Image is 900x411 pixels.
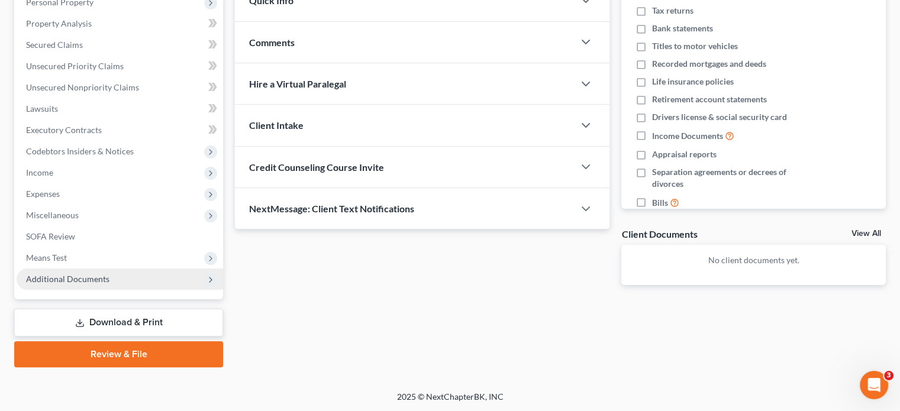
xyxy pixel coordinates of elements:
span: Executory Contracts [26,125,102,135]
span: Property Analysis [26,18,92,28]
a: Executory Contracts [17,119,223,141]
span: Life insurance policies [652,76,734,88]
a: Unsecured Priority Claims [17,56,223,77]
span: Lawsuits [26,103,58,114]
a: Lawsuits [17,98,223,119]
span: Bills [652,197,668,209]
a: Property Analysis [17,13,223,34]
span: Secured Claims [26,40,83,50]
a: Review & File [14,341,223,367]
a: View All [851,229,881,238]
span: Hire a Virtual Paralegal [249,78,346,89]
span: Income Documents [652,130,723,142]
span: Income [26,167,53,177]
span: Comments [249,37,295,48]
p: No client documents yet. [631,254,876,266]
span: Recorded mortgages and deeds [652,58,766,70]
span: Unsecured Priority Claims [26,61,124,71]
span: Titles to motor vehicles [652,40,738,52]
a: Secured Claims [17,34,223,56]
div: Client Documents [621,228,697,240]
span: SOFA Review [26,231,75,241]
iframe: Intercom live chat [860,371,888,399]
span: Client Intake [249,119,304,131]
span: Tax returns [652,5,693,17]
a: SOFA Review [17,226,223,247]
span: NextMessage: Client Text Notifications [249,203,414,214]
span: Expenses [26,189,60,199]
span: Credit Counseling Course Invite [249,161,384,173]
span: 3 [884,371,893,380]
span: Drivers license & social security card [652,111,787,123]
span: Appraisal reports [652,148,717,160]
span: Miscellaneous [26,210,79,220]
span: Separation agreements or decrees of divorces [652,166,809,190]
span: Bank statements [652,22,713,34]
span: Retirement account statements [652,93,767,105]
span: Unsecured Nonpriority Claims [26,82,139,92]
a: Unsecured Nonpriority Claims [17,77,223,98]
span: Codebtors Insiders & Notices [26,146,134,156]
a: Download & Print [14,309,223,336]
span: Means Test [26,253,67,263]
span: Additional Documents [26,274,109,284]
